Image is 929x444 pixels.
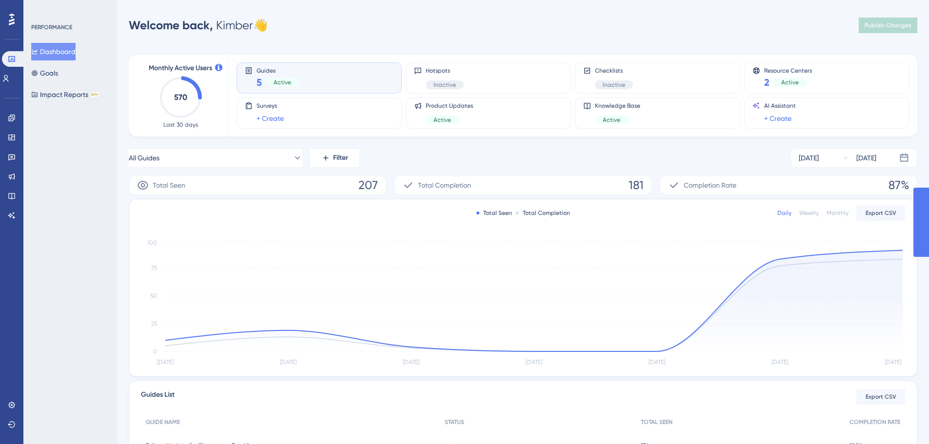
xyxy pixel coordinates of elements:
[799,152,819,164] div: [DATE]
[781,78,799,86] span: Active
[764,102,796,110] span: AI Assistant
[889,177,909,193] span: 87%
[333,152,348,164] span: Filter
[157,359,174,366] tspan: [DATE]
[856,389,905,405] button: Export CSV
[629,177,644,193] span: 181
[764,113,791,124] a: + Create
[31,23,72,31] div: PERFORMANCE
[641,418,672,426] span: TOTAL SEEN
[856,205,905,221] button: Export CSV
[866,209,896,217] span: Export CSV
[129,148,302,168] button: All Guides
[280,359,296,366] tspan: [DATE]
[90,92,99,97] div: BETA
[153,348,157,355] tspan: 0
[771,359,788,366] tspan: [DATE]
[149,62,212,74] span: Monthly Active Users
[174,93,187,102] text: 570
[649,359,665,366] tspan: [DATE]
[850,418,900,426] span: COMPLETION RATE
[888,405,917,435] iframe: UserGuiding AI Assistant Launcher
[129,18,213,32] span: Welcome back,
[151,320,157,327] tspan: 25
[603,81,625,89] span: Inactive
[310,148,359,168] button: Filter
[856,152,876,164] div: [DATE]
[129,152,159,164] span: All Guides
[866,393,896,401] span: Export CSV
[31,64,58,82] button: Goals
[859,18,917,33] button: Publish Changes
[434,81,456,89] span: Inactive
[799,209,819,217] div: Weekly
[595,67,633,75] span: Checklists
[476,209,512,217] div: Total Seen
[445,418,464,426] span: STATUS
[526,359,542,366] tspan: [DATE]
[153,179,185,191] span: Total Seen
[764,67,812,74] span: Resource Centers
[146,418,180,426] span: GUIDE NAME
[426,102,473,110] span: Product Updates
[516,209,570,217] div: Total Completion
[777,209,791,217] div: Daily
[163,121,198,129] span: Last 30 days
[257,67,299,74] span: Guides
[426,67,464,75] span: Hotspots
[274,78,291,86] span: Active
[129,18,268,33] div: Kimber 👋
[141,389,175,405] span: Guides List
[603,116,620,124] span: Active
[827,209,849,217] div: Monthly
[403,359,419,366] tspan: [DATE]
[865,21,911,29] span: Publish Changes
[257,113,284,124] a: + Create
[31,43,76,60] button: Dashboard
[358,177,378,193] span: 207
[418,179,471,191] span: Total Completion
[885,359,901,366] tspan: [DATE]
[150,292,157,299] tspan: 50
[257,76,262,89] span: 5
[257,102,284,110] span: Surveys
[764,76,770,89] span: 2
[595,102,640,110] span: Knowledge Base
[151,265,157,271] tspan: 75
[684,179,736,191] span: Completion Rate
[31,86,99,103] button: Impact ReportsBETA
[434,116,451,124] span: Active
[147,239,157,246] tspan: 100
